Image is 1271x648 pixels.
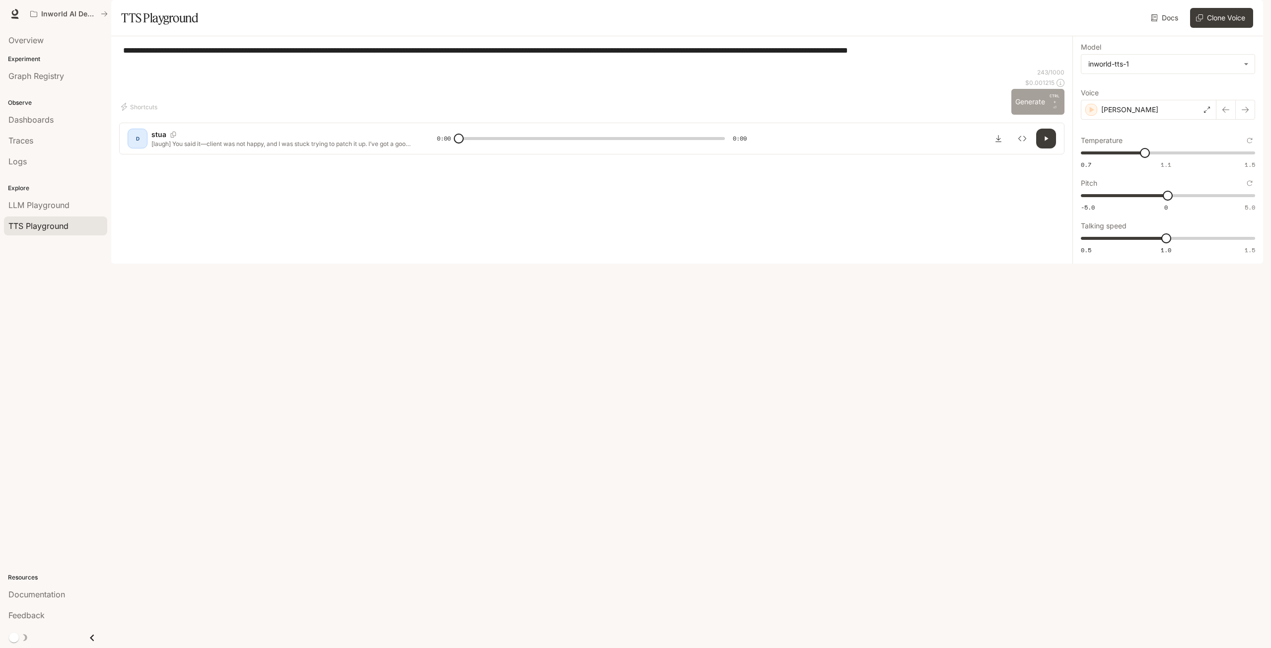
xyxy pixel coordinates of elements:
span: 0.5 [1081,246,1091,254]
button: All workspaces [26,4,112,24]
button: Reset to default [1244,135,1255,146]
p: [PERSON_NAME] [1101,105,1158,115]
span: 0.7 [1081,160,1091,169]
span: 5.0 [1245,203,1255,212]
span: 1.0 [1161,246,1171,254]
div: inworld-tts-1 [1081,55,1255,73]
p: CTRL + [1049,93,1060,105]
button: Copy Voice ID [166,132,180,138]
button: Inspect [1012,129,1032,148]
span: 0:09 [733,134,747,144]
p: Temperature [1081,137,1123,144]
p: 243 / 1000 [1037,68,1064,76]
p: $ 0.001215 [1025,78,1055,87]
button: Shortcuts [119,99,161,115]
a: Docs [1149,8,1182,28]
span: 1.5 [1245,160,1255,169]
p: Talking speed [1081,222,1127,229]
span: 0:00 [437,134,451,144]
p: Pitch [1081,180,1097,187]
p: [laugh] You said it—client was not happy, and I was stuck trying to patch it up. I’ve got a good ... [151,140,413,148]
p: stua [151,130,166,140]
p: Voice [1081,89,1099,96]
button: Download audio [989,129,1008,148]
p: ⏎ [1049,93,1060,111]
span: 1.1 [1161,160,1171,169]
button: GenerateCTRL +⏎ [1011,89,1064,115]
p: Inworld AI Demos [41,10,97,18]
button: Clone Voice [1190,8,1253,28]
div: D [130,131,145,146]
h1: TTS Playground [121,8,198,28]
div: inworld-tts-1 [1088,59,1239,69]
span: 1.5 [1245,246,1255,254]
p: Model [1081,44,1101,51]
span: -5.0 [1081,203,1095,212]
button: Reset to default [1244,178,1255,189]
span: 0 [1164,203,1168,212]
